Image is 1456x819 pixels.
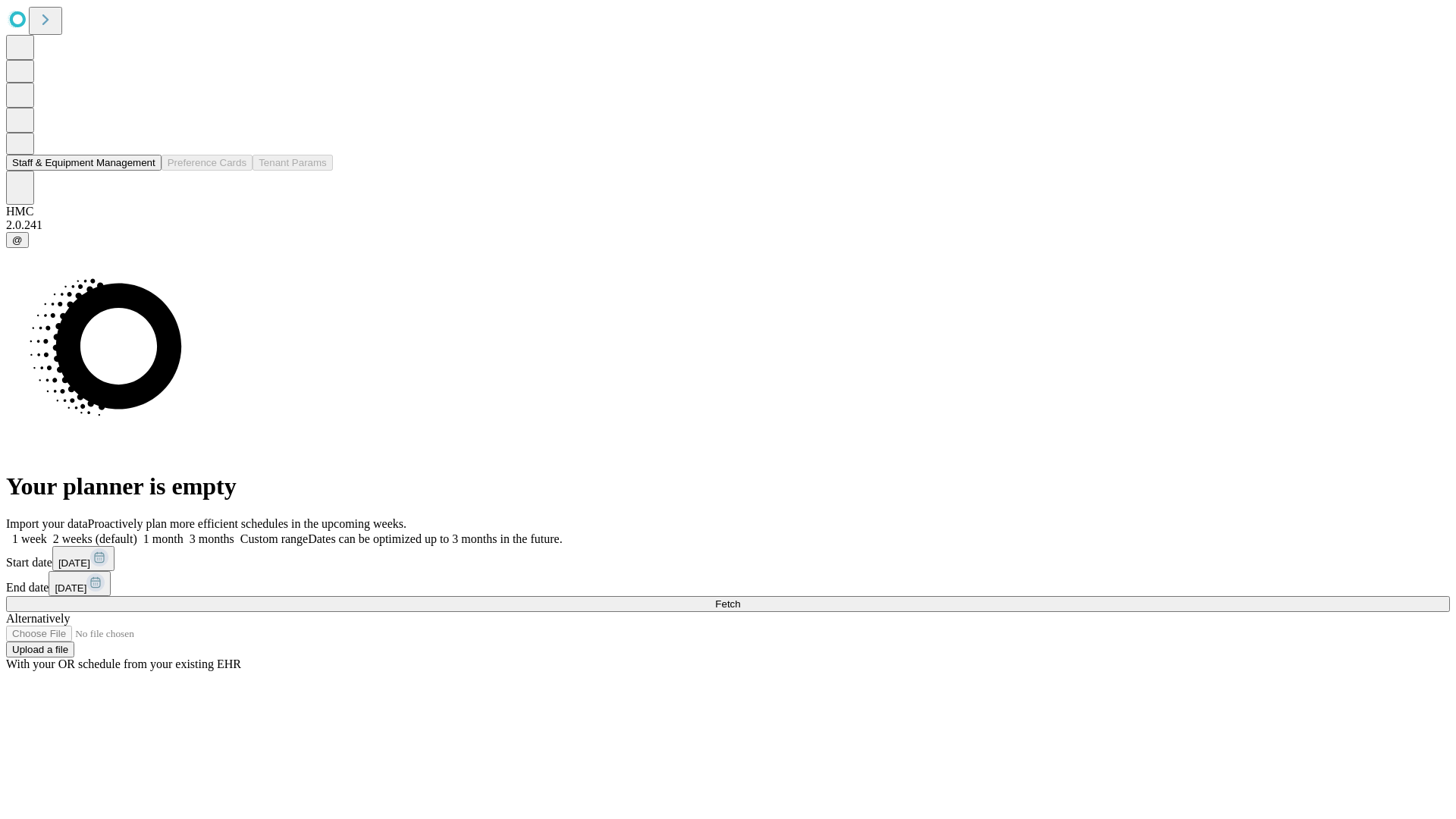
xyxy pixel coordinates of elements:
span: @ [12,234,23,246]
button: Fetch [6,596,1450,612]
button: Tenant Params [253,155,333,171]
div: End date [6,571,1450,596]
span: Import your data [6,517,88,530]
span: 1 week [12,532,47,545]
div: HMC [6,205,1450,218]
span: With your OR schedule from your existing EHR [6,657,241,670]
div: Start date [6,546,1450,571]
h1: Your planner is empty [6,472,1450,500]
span: 2 weeks (default) [53,532,137,545]
button: Staff & Equipment Management [6,155,162,171]
span: 1 month [143,532,184,545]
span: [DATE] [58,557,90,569]
div: 2.0.241 [6,218,1450,232]
span: Proactively plan more efficient schedules in the upcoming weeks. [88,517,406,530]
button: Upload a file [6,642,74,657]
span: Custom range [240,532,308,545]
span: 3 months [190,532,234,545]
button: [DATE] [52,546,115,571]
span: [DATE] [55,582,86,594]
button: [DATE] [49,571,111,596]
button: Preference Cards [162,155,253,171]
button: @ [6,232,29,248]
span: Fetch [715,598,740,610]
span: Dates can be optimized up to 3 months in the future. [308,532,562,545]
span: Alternatively [6,612,70,625]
